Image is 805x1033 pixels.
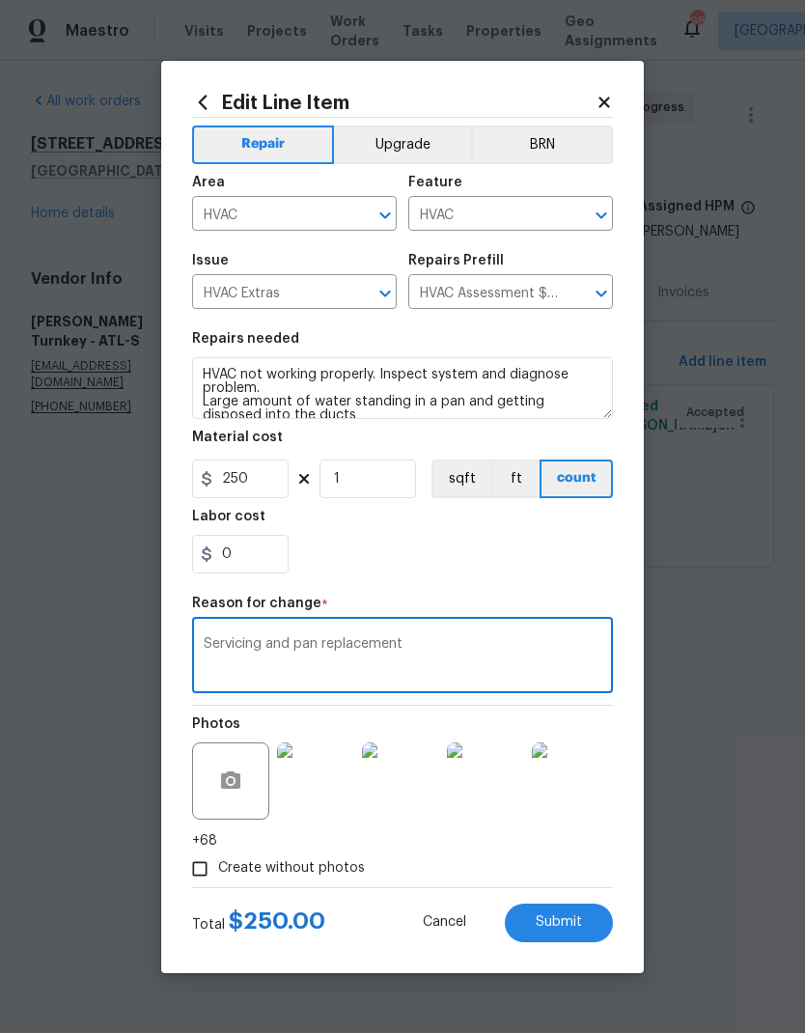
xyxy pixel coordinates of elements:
button: sqft [431,460,491,498]
h5: Material cost [192,431,283,444]
span: Cancel [423,915,466,930]
button: ft [491,460,540,498]
button: Open [372,202,399,229]
button: Repair [192,126,334,164]
h5: Labor cost [192,510,265,523]
button: Upgrade [334,126,472,164]
button: Open [372,280,399,307]
h5: Repairs needed [192,332,299,346]
h5: Repairs Prefill [408,254,504,267]
span: +68 [192,831,217,851]
button: BRN [471,126,613,164]
h5: Feature [408,176,462,189]
textarea: HVAC not working properly. Inspect system and diagnose problem. Large amount of water standing in... [192,357,613,419]
button: Submit [505,904,613,942]
h5: Issue [192,254,229,267]
span: Create without photos [218,858,365,879]
h5: Area [192,176,225,189]
span: $ 250.00 [229,909,325,933]
span: Submit [536,915,582,930]
button: count [540,460,613,498]
button: Open [588,202,615,229]
h5: Photos [192,717,240,731]
div: Total [192,911,325,935]
h2: Edit Line Item [192,92,596,113]
h5: Reason for change [192,597,321,610]
textarea: Servicing and pan replacement [204,637,601,678]
button: Cancel [392,904,497,942]
button: Open [588,280,615,307]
